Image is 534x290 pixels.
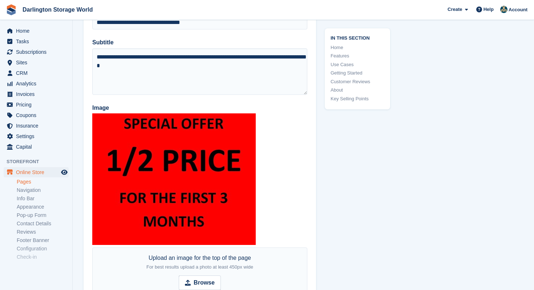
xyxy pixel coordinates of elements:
a: menu [4,78,69,89]
span: Subscriptions [16,47,60,57]
span: CRM [16,68,60,78]
span: Settings [16,131,60,141]
a: menu [4,100,69,110]
input: Browse [179,275,221,290]
a: menu [4,47,69,57]
span: In this section [331,34,384,41]
span: Insurance [16,121,60,131]
a: Check-in [17,254,69,261]
a: Getting Started [331,69,384,77]
a: menu [4,121,69,131]
span: Sites [16,57,60,68]
a: Features [331,52,384,60]
span: For best results upload a photo at least 450px wide [146,264,253,270]
span: Home [16,26,60,36]
a: menu [4,57,69,68]
span: Invoices [16,89,60,99]
a: menu [4,142,69,152]
a: Reviews [17,229,69,235]
span: Help [484,6,494,13]
a: Key Selling Points [331,95,384,102]
span: Online Store [16,167,60,177]
a: Preview store [60,168,69,177]
a: Navigation [17,187,69,194]
span: Capital [16,142,60,152]
a: Contact Details [17,220,69,227]
a: menu [4,26,69,36]
img: stora-icon-8386f47178a22dfd0bd8f6a31ec36ba5ce8667c1dd55bd0f319d3a0aa187defe.svg [6,4,17,15]
label: Subtitle [92,38,307,47]
strong: Browse [194,278,215,287]
span: Storefront [7,158,72,165]
a: Appearance [17,204,69,210]
a: Pop-up Form [17,212,69,219]
span: Analytics [16,78,60,89]
span: Account [509,6,527,13]
a: Home [331,44,384,51]
a: About [331,86,384,94]
span: Create [448,6,462,13]
div: Upload an image for the top of the page [146,254,253,271]
a: Darlington Storage World [20,4,96,16]
a: menu [4,110,69,120]
a: Footer Banner [17,237,69,244]
span: Tasks [16,36,60,47]
a: Use Cases [331,61,384,68]
a: menu [4,167,69,177]
a: Pages [17,178,69,185]
a: Info Bar [17,195,69,202]
a: menu [4,131,69,141]
label: Image [92,104,307,112]
img: HALF%20PRICE%203%20MONTHS.jpg [92,113,256,245]
a: menu [4,68,69,78]
span: Coupons [16,110,60,120]
a: Customer Reviews [331,78,384,85]
a: menu [4,89,69,99]
img: Jake Doyle [500,6,507,13]
a: Configuration [17,245,69,252]
span: Pricing [16,100,60,110]
a: menu [4,36,69,47]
